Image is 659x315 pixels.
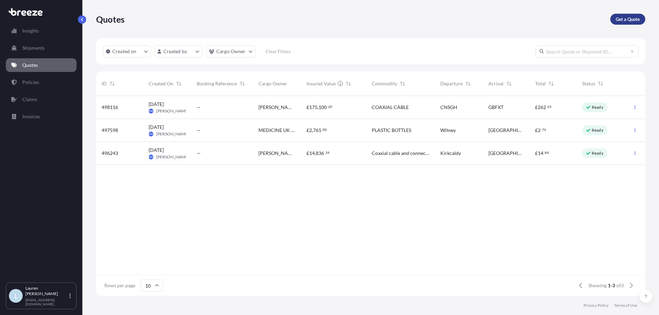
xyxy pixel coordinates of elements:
[592,150,603,156] p: Ready
[505,80,513,88] button: Sort
[608,282,615,289] span: 1-3
[96,14,125,25] p: Quotes
[102,80,107,87] span: ID
[103,45,151,58] button: createdOn Filter options
[197,127,201,134] span: —
[102,150,118,157] span: 496243
[22,45,45,51] p: Shipments
[323,129,327,131] span: 00
[307,80,336,87] span: Insured Value
[216,48,246,55] p: Cargo Owner
[592,105,603,110] p: Ready
[149,124,164,131] span: [DATE]
[372,104,409,111] span: COAXIAL CABLE
[309,151,315,156] span: 14
[327,106,328,108] span: .
[547,106,552,108] span: 65
[149,147,164,154] span: [DATE]
[324,152,325,154] span: .
[259,46,298,57] button: Clear Filters
[6,24,77,38] a: Insights
[535,151,538,156] span: £
[610,14,645,25] a: Get a Quote
[583,303,609,308] p: Privacy Policy
[22,27,39,34] p: Insights
[616,16,640,23] p: Get a Quote
[582,80,595,87] span: Status
[22,62,38,69] p: Quotes
[309,128,312,133] span: 2
[313,128,321,133] span: 761
[102,127,118,134] span: 497598
[547,80,555,88] button: Sort
[6,58,77,72] a: Quotes
[22,79,39,86] p: Policies
[307,128,309,133] span: £
[154,45,203,58] button: createdBy Filter options
[545,152,549,154] span: 84
[197,150,201,157] span: —
[616,282,624,289] span: of 3
[546,106,547,108] span: .
[197,80,237,87] span: Booking Reference
[112,48,137,55] p: Created on
[22,96,37,103] p: Claims
[175,80,183,88] button: Sort
[372,80,397,87] span: Commodity
[614,303,637,308] a: Terms of Use
[258,80,287,87] span: Cargo Owner
[156,154,189,160] span: [PERSON_NAME]
[317,105,319,110] span: ,
[14,292,18,299] span: L
[322,129,322,131] span: .
[149,80,173,87] span: Created On
[22,113,40,120] p: Invoices
[440,150,461,157] span: Kirkcaldy
[238,80,246,88] button: Sort
[149,131,153,137] span: KW
[372,127,411,134] span: PLASTIC BOTTLES
[597,80,605,88] button: Sort
[319,105,327,110] span: 100
[344,80,352,88] button: Sort
[6,75,77,89] a: Policies
[464,80,472,88] button: Sort
[535,80,546,87] span: Total
[588,282,606,289] span: Showing
[325,152,329,154] span: 34
[538,105,546,110] span: 262
[258,104,296,111] span: [PERSON_NAME] Microwave Systems Ltd.
[104,282,135,289] span: Rows per page
[316,151,324,156] span: 836
[6,110,77,123] a: Invoices
[440,104,457,111] span: CNSGH
[440,80,463,87] span: Departure
[542,129,546,131] span: 76
[163,48,187,55] p: Created by
[535,45,638,58] input: Search Quote or Shipment ID...
[25,298,68,306] p: [EMAIL_ADDRESS][DOMAIN_NAME]
[535,128,538,133] span: £
[544,152,544,154] span: .
[149,101,164,108] span: [DATE]
[206,45,256,58] button: cargoOwner Filter options
[258,150,296,157] span: [PERSON_NAME] Microwave Systems Ltd.
[488,150,524,157] span: [GEOGRAPHIC_DATA]
[538,151,543,156] span: 14
[398,80,407,88] button: Sort
[197,104,201,111] span: —
[315,151,316,156] span: ,
[149,154,153,160] span: KW
[156,131,189,137] span: [PERSON_NAME]
[488,80,504,87] span: Arrival
[102,104,118,111] span: 498116
[266,48,291,55] p: Clear Filters
[488,104,504,111] span: GBFXT
[488,127,524,134] span: [GEOGRAPHIC_DATA]
[25,286,68,296] p: Lauren [PERSON_NAME]
[372,150,429,157] span: Coaxial cable and connectors
[307,105,309,110] span: £
[538,128,541,133] span: 2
